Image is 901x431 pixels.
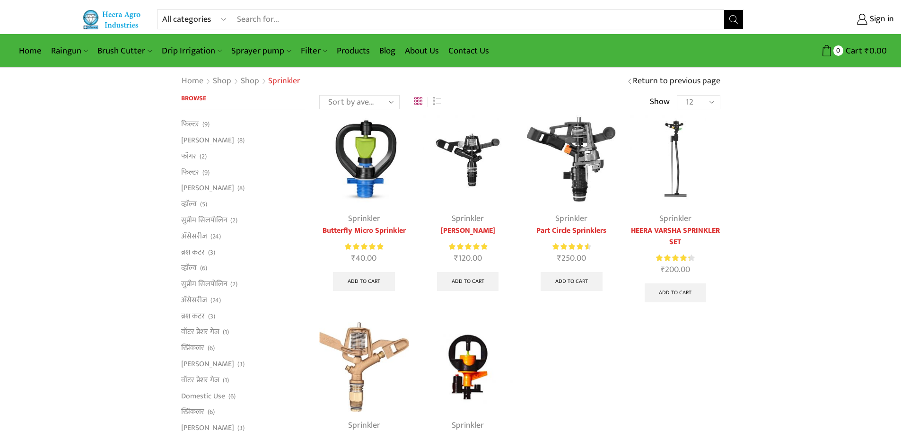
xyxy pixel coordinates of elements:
[230,280,237,289] span: (2)
[181,388,225,404] a: Domestic Use
[833,45,843,55] span: 0
[555,211,587,226] a: Sprinkler
[449,242,487,252] span: Rated out of 5
[645,283,707,302] a: Add to cart: “HEERA VARSHA SPRINKLER SET”
[423,322,512,412] img: Orange-Sprinkler
[348,211,380,226] a: Sprinkler
[181,404,204,420] a: स्प्रिंकलर
[46,40,93,62] a: Raingun
[210,232,221,241] span: (24)
[223,376,229,385] span: (1)
[208,343,215,353] span: (6)
[444,40,494,62] a: Contact Us
[228,392,236,401] span: (6)
[454,251,482,265] bdi: 120.00
[181,93,206,104] span: Browse
[237,184,245,193] span: (8)
[557,251,561,265] span: ₹
[351,251,356,265] span: ₹
[181,356,234,372] a: [PERSON_NAME]
[181,75,300,88] nav: Breadcrumb
[552,242,591,252] div: Rated 4.67 out of 5
[319,95,400,109] select: Shop order
[345,242,383,252] div: Rated 5.00 out of 5
[200,200,207,209] span: (5)
[351,251,376,265] bdi: 40.00
[758,11,894,28] a: Sign in
[423,225,512,237] a: [PERSON_NAME]
[527,225,616,237] a: Part Circle Sprinklers
[181,260,197,276] a: व्हाॅल्व
[232,10,725,29] input: Search for...
[200,264,207,273] span: (6)
[630,115,720,204] img: Impact Mini Sprinkler
[449,242,487,252] div: Rated 5.00 out of 5
[656,253,694,263] div: Rated 4.37 out of 5
[319,322,409,412] img: Metal Sprinkler
[661,263,690,277] bdi: 200.00
[202,168,210,177] span: (9)
[181,276,227,292] a: सुप्रीम सिलपोलिन
[437,272,499,291] a: Add to cart: “Saras Sprinkler”
[181,308,205,324] a: ब्रश कटर
[659,211,691,226] a: Sprinkler
[227,40,296,62] a: Sprayer pump
[14,40,46,62] a: Home
[345,242,383,252] span: Rated out of 5
[319,225,409,237] a: Butterfly Micro Sprinkler
[181,132,234,149] a: [PERSON_NAME]
[867,13,894,26] span: Sign in
[212,75,232,88] a: Shop
[753,42,887,60] a: 0 Cart ₹0.00
[181,244,205,260] a: ब्रश कटर
[181,75,204,88] a: Home
[332,40,375,62] a: Products
[230,216,237,225] span: (2)
[181,228,207,244] a: अ‍ॅसेसरीज
[557,251,586,265] bdi: 250.00
[452,211,484,226] a: Sprinkler
[181,340,204,356] a: स्प्रिंकलर
[208,407,215,417] span: (6)
[527,115,616,204] img: part circle sprinkler
[724,10,743,29] button: Search button
[202,120,210,129] span: (9)
[181,212,227,228] a: सुप्रीम सिलपोलिन
[552,242,588,252] span: Rated out of 5
[157,40,227,62] a: Drip Irrigation
[181,292,207,308] a: अ‍ॅसेसरीज
[181,148,196,164] a: फॉगर
[223,327,229,337] span: (1)
[181,164,199,180] a: फिल्टर
[268,76,300,87] h1: Sprinkler
[181,196,197,212] a: व्हाॅल्व
[181,324,219,340] a: वॉटर प्रेशर गेज
[200,152,207,161] span: (2)
[181,119,199,132] a: फिल्टर
[181,180,234,196] a: [PERSON_NAME]
[865,44,887,58] bdi: 0.00
[210,296,221,305] span: (24)
[333,272,395,291] a: Add to cart: “Butterfly Micro Sprinkler”
[181,372,219,388] a: वॉटर प्रेशर गेज
[237,360,245,369] span: (3)
[843,44,862,57] span: Cart
[319,115,409,204] img: Butterfly Micro Sprinkler
[208,312,215,321] span: (3)
[633,75,720,88] a: Return to previous page
[93,40,157,62] a: Brush Cutter
[296,40,332,62] a: Filter
[454,251,458,265] span: ₹
[661,263,665,277] span: ₹
[656,253,690,263] span: Rated out of 5
[630,225,720,248] a: HEERA VARSHA SPRINKLER SET
[237,136,245,145] span: (8)
[240,75,260,88] a: Shop
[375,40,400,62] a: Blog
[208,248,215,257] span: (3)
[400,40,444,62] a: About Us
[650,96,670,108] span: Show
[541,272,603,291] a: Add to cart: “Part Circle Sprinklers”
[865,44,869,58] span: ₹
[423,115,512,204] img: saras sprinkler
